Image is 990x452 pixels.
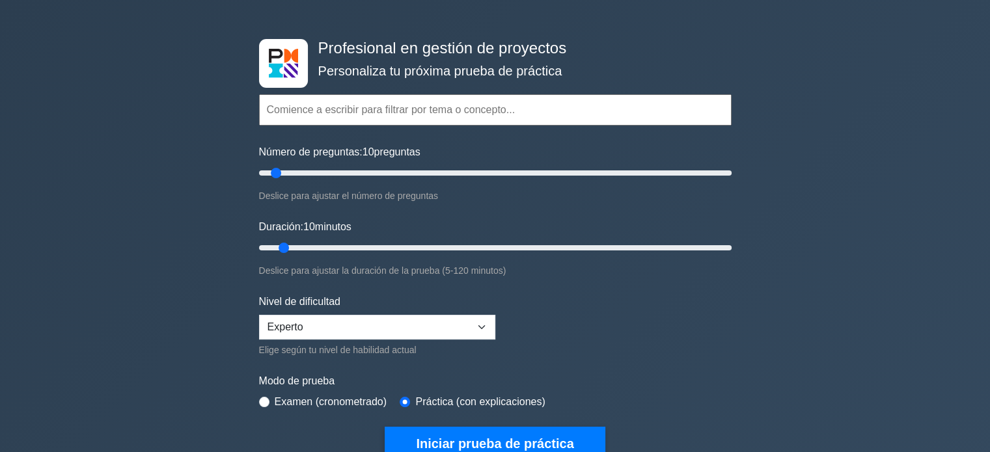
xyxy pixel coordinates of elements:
font: Duración: [259,221,303,232]
font: Nivel de dificultad [259,296,340,307]
font: Deslice para ajustar el número de preguntas [259,191,439,201]
font: 10 [303,221,315,232]
font: Iniciar prueba de práctica [416,436,573,451]
font: Profesional en gestión de proyectos [318,39,567,57]
font: 10 [363,146,374,157]
font: Práctica (con explicaciones) [415,396,545,407]
font: Elige según tu nivel de habilidad actual [259,345,417,355]
font: preguntas [374,146,420,157]
font: Modo de prueba [259,375,335,386]
font: Número de preguntas: [259,146,363,157]
font: Examen (cronometrado) [275,396,387,407]
font: minutos [315,221,351,232]
font: Deslice para ajustar la duración de la prueba (5-120 minutos) [259,265,506,276]
input: Comience a escribir para filtrar por tema o concepto... [259,94,732,126]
